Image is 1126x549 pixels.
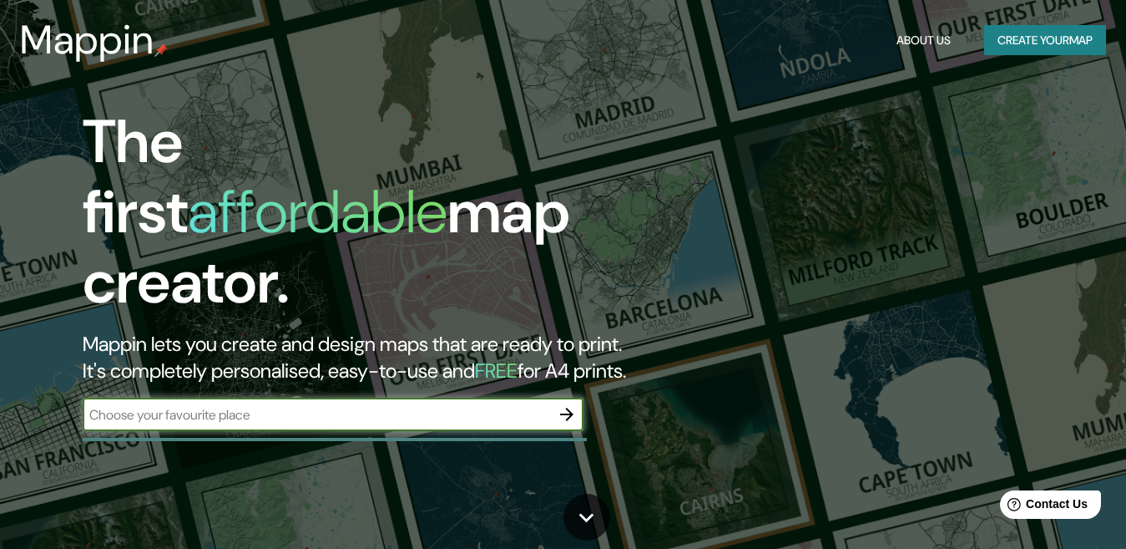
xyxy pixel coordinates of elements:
iframe: Help widget launcher [977,484,1108,531]
button: Create yourmap [984,25,1106,56]
h1: The first map creator. [83,107,646,331]
button: About Us [890,25,957,56]
h3: Mappin [20,17,154,64]
input: Choose your favourite place [83,405,550,424]
h2: Mappin lets you create and design maps that are ready to print. It's completely personalised, eas... [83,331,646,384]
h1: affordable [188,173,447,251]
img: mappin-pin [154,43,168,57]
h5: FREE [475,358,518,384]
